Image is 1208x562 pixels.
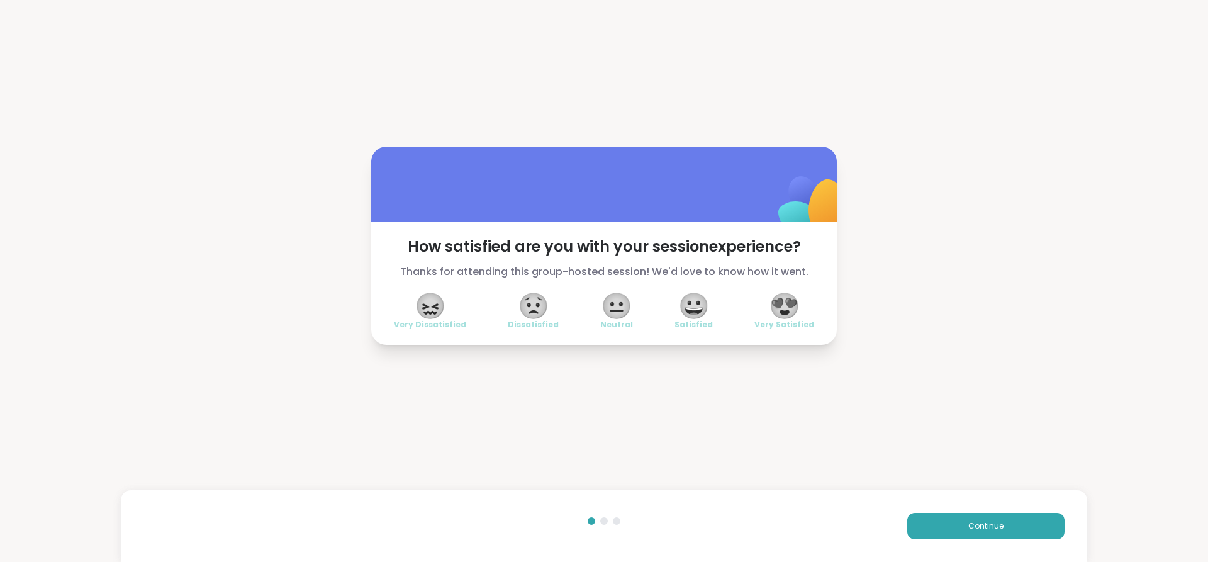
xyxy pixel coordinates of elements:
[907,513,1065,539] button: Continue
[394,264,814,279] span: Thanks for attending this group-hosted session! We'd love to know how it went.
[674,320,713,330] span: Satisfied
[754,320,814,330] span: Very Satisfied
[749,143,874,269] img: ShareWell Logomark
[600,320,633,330] span: Neutral
[415,295,446,317] span: 😖
[601,295,632,317] span: 😐
[394,237,814,257] span: How satisfied are you with your session experience?
[968,520,1004,532] span: Continue
[518,295,549,317] span: 😟
[394,320,466,330] span: Very Dissatisfied
[769,295,800,317] span: 😍
[678,295,710,317] span: 😀
[508,320,559,330] span: Dissatisfied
